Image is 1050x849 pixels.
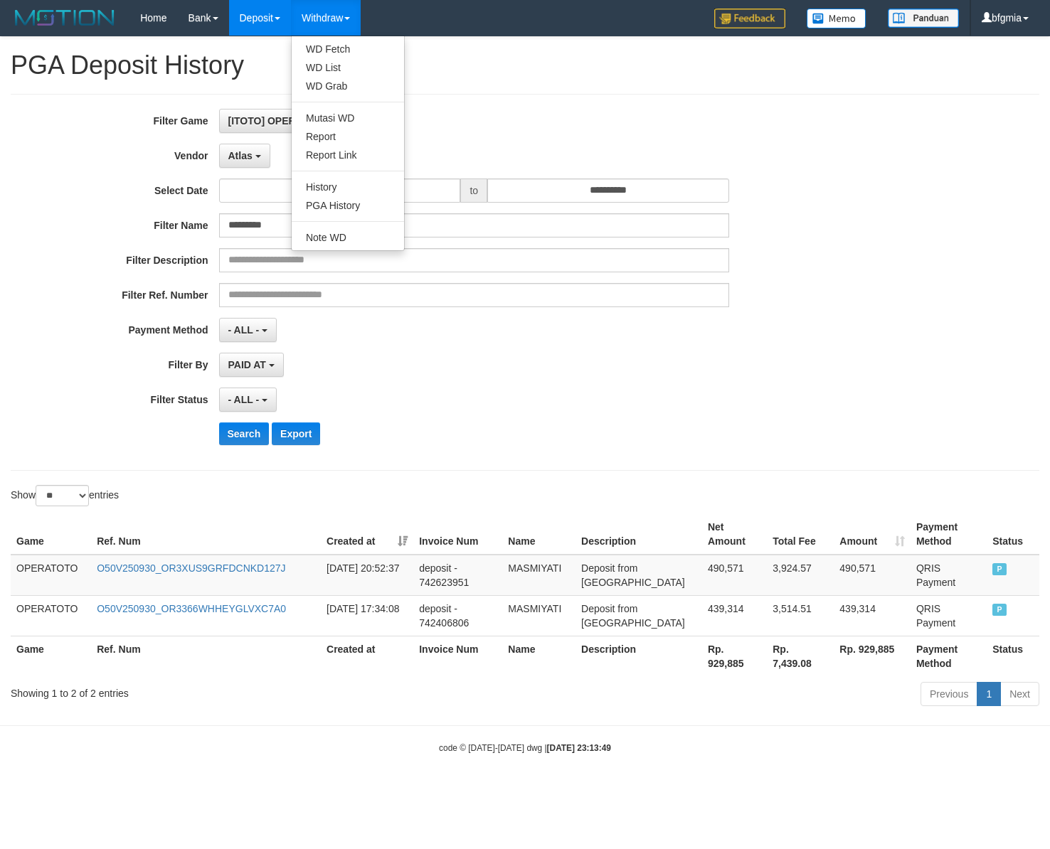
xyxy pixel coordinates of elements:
[292,40,404,58] a: WD Fetch
[576,595,702,636] td: Deposit from [GEOGRAPHIC_DATA]
[767,636,834,676] th: Rp. 7,439.08
[911,595,987,636] td: QRIS Payment
[219,109,348,133] button: [ITOTO] OPERATOTO
[219,144,270,168] button: Atlas
[911,514,987,555] th: Payment Method
[219,388,277,412] button: - ALL -
[702,555,767,596] td: 490,571
[11,636,91,676] th: Game
[1000,682,1039,706] a: Next
[807,9,866,28] img: Button%20Memo.svg
[921,682,977,706] a: Previous
[11,7,119,28] img: MOTION_logo.png
[321,636,413,676] th: Created at
[714,9,785,28] img: Feedback.jpg
[91,514,321,555] th: Ref. Num
[11,485,119,506] label: Show entries
[219,353,284,377] button: PAID AT
[987,636,1039,676] th: Status
[413,514,502,555] th: Invoice Num
[992,563,1007,575] span: PAID
[272,422,320,445] button: Export
[97,603,286,614] a: O50V250930_OR3366WHHEYGLVXC7A0
[219,318,277,342] button: - ALL -
[977,682,1001,706] a: 1
[547,743,611,753] strong: [DATE] 23:13:49
[439,743,611,753] small: code © [DATE]-[DATE] dwg |
[228,150,253,161] span: Atlas
[91,636,321,676] th: Ref. Num
[576,555,702,596] td: Deposit from [GEOGRAPHIC_DATA]
[702,514,767,555] th: Net Amount
[11,514,91,555] th: Game
[292,178,404,196] a: History
[767,555,834,596] td: 3,924.57
[292,109,404,127] a: Mutasi WD
[292,146,404,164] a: Report Link
[228,394,260,405] span: - ALL -
[834,595,911,636] td: 439,314
[228,115,330,127] span: [ITOTO] OPERATOTO
[228,359,266,370] span: PAID AT
[502,514,576,555] th: Name
[502,555,576,596] td: MASMIYATI
[911,636,987,676] th: Payment Method
[413,636,502,676] th: Invoice Num
[292,196,404,215] a: PGA History
[321,514,413,555] th: Created at: activate to sort column ascending
[911,555,987,596] td: QRIS Payment
[11,680,427,700] div: Showing 1 to 2 of 2 entries
[576,636,702,676] th: Description
[11,595,91,636] td: OPERATOTO
[413,555,502,596] td: deposit - 742623951
[413,595,502,636] td: deposit - 742406806
[460,178,487,203] span: to
[321,555,413,596] td: [DATE] 20:52:37
[702,595,767,636] td: 439,314
[502,636,576,676] th: Name
[292,58,404,77] a: WD List
[502,595,576,636] td: MASMIYATI
[888,9,959,28] img: panduan.png
[834,514,911,555] th: Amount: activate to sort column ascending
[292,77,404,95] a: WD Grab
[834,636,911,676] th: Rp. 929,885
[36,485,89,506] select: Showentries
[11,555,91,596] td: OPERATOTO
[11,51,1039,80] h1: PGA Deposit History
[767,595,834,636] td: 3,514.51
[992,604,1007,616] span: PAID
[228,324,260,336] span: - ALL -
[292,127,404,146] a: Report
[702,636,767,676] th: Rp. 929,885
[292,228,404,247] a: Note WD
[219,422,270,445] button: Search
[321,595,413,636] td: [DATE] 17:34:08
[987,514,1039,555] th: Status
[834,555,911,596] td: 490,571
[767,514,834,555] th: Total Fee
[97,562,285,574] a: O50V250930_OR3XUS9GRFDCNKD127J
[576,514,702,555] th: Description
